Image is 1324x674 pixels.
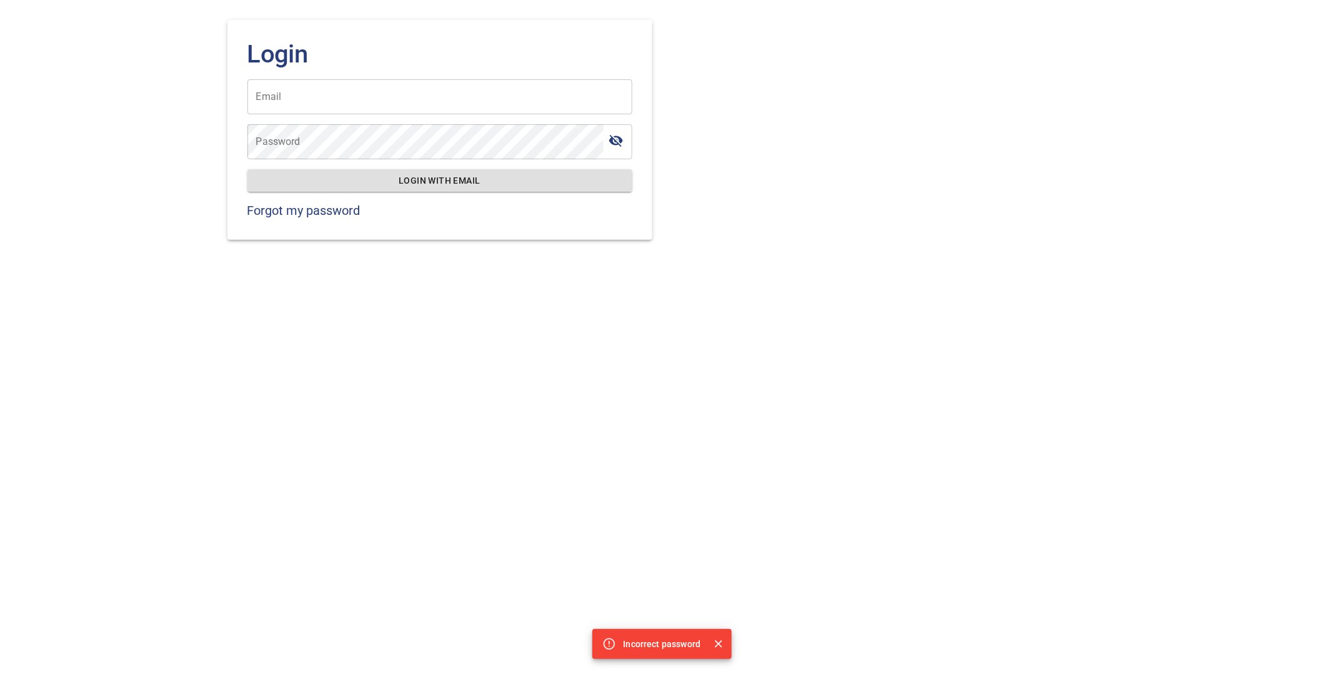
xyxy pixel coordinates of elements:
h1: Login [247,40,632,69]
button: Login with email [247,169,632,192]
span: Login with email [257,173,622,189]
button: Close [710,636,727,652]
p: Incorrect password [624,638,701,650]
a: Forgot my password [247,202,632,220]
button: toggle password visibility [609,133,624,151]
